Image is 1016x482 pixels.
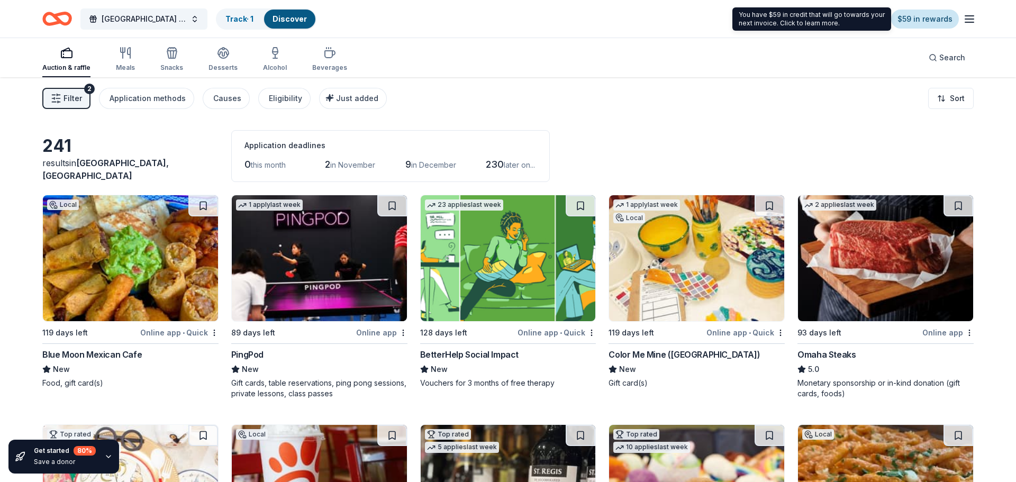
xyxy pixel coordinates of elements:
span: New [619,363,636,376]
button: Auction & raffle [42,42,90,77]
div: Blue Moon Mexican Cafe [42,348,142,361]
button: Meals [116,42,135,77]
div: 93 days left [797,326,841,339]
div: Get started [34,446,96,456]
div: 119 days left [609,326,654,339]
button: Application methods [99,88,194,109]
button: Filter2 [42,88,90,109]
img: Image for PingPod [232,195,407,321]
div: Online app Quick [140,326,219,339]
button: Desserts [208,42,238,77]
div: 10 applies last week [613,442,690,453]
a: Track· 1 [225,14,253,23]
div: Food, gift card(s) [42,378,219,388]
div: 2 [84,84,95,94]
div: Top rated [425,429,471,440]
a: Discover [273,14,307,23]
div: Alcohol [263,63,287,72]
div: Monetary sponsorship or in-kind donation (gift cards, foods) [797,378,974,399]
button: Beverages [312,42,347,77]
span: [GEOGRAPHIC_DATA] Graduation Ball/Annual Fashion Show 2026 [102,13,186,25]
div: Snacks [160,63,183,72]
img: Image for Omaha Steaks [798,195,973,321]
a: $59 in rewards [891,10,959,29]
div: 23 applies last week [425,199,503,211]
div: Top rated [613,429,659,440]
div: Local [236,429,268,440]
button: Eligibility [258,88,311,109]
a: Image for Blue Moon Mexican CafeLocal119 days leftOnline app•QuickBlue Moon Mexican CafeNewFood, ... [42,195,219,388]
div: 5 applies last week [425,442,499,453]
span: in [42,158,169,181]
div: 128 days left [420,326,467,339]
a: Image for Color Me Mine (Ridgewood)1 applylast weekLocal119 days leftOnline app•QuickColor Me Min... [609,195,785,388]
span: 0 [244,159,251,170]
div: Online app Quick [518,326,596,339]
div: PingPod [231,348,264,361]
div: Online app [356,326,407,339]
div: 1 apply last week [236,199,303,211]
div: Application deadlines [244,139,537,152]
span: • [183,329,185,337]
div: You have $59 in credit that will go towards your next invoice. Click to learn more. [732,7,891,31]
div: Eligibility [269,92,302,105]
div: Online app Quick [706,326,785,339]
div: 1 apply last week [613,199,680,211]
span: later on... [504,160,535,169]
span: 230 [486,159,504,170]
div: Online app [922,326,974,339]
div: Local [613,213,645,223]
span: in December [411,160,456,169]
div: 119 days left [42,326,88,339]
img: Image for BetterHelp Social Impact [421,195,596,321]
div: Beverages [312,63,347,72]
a: Image for BetterHelp Social Impact23 applieslast week128 days leftOnline app•QuickBetterHelp Soci... [420,195,596,388]
div: results [42,157,219,182]
button: Causes [203,88,250,109]
button: Sort [928,88,974,109]
span: [GEOGRAPHIC_DATA], [GEOGRAPHIC_DATA] [42,158,169,181]
span: New [242,363,259,376]
div: Desserts [208,63,238,72]
div: BetterHelp Social Impact [420,348,519,361]
span: in November [330,160,375,169]
span: • [560,329,562,337]
div: Local [802,429,834,440]
span: Search [939,51,965,64]
div: Vouchers for 3 months of free therapy [420,378,596,388]
div: Gift card(s) [609,378,785,388]
span: 5.0 [808,363,819,376]
img: Image for Color Me Mine (Ridgewood) [609,195,784,321]
span: Sort [950,92,965,105]
button: Search [920,47,974,68]
button: Alcohol [263,42,287,77]
span: this month [251,160,286,169]
span: 9 [405,159,411,170]
div: Save a donor [34,458,96,466]
span: New [53,363,70,376]
div: Gift cards, table reservations, ping pong sessions, private lessons, class passes [231,378,407,399]
button: Snacks [160,42,183,77]
span: • [749,329,751,337]
div: Omaha Steaks [797,348,856,361]
a: Image for PingPod1 applylast week89 days leftOnline appPingPodNewGift cards, table reservations, ... [231,195,407,399]
button: [GEOGRAPHIC_DATA] Graduation Ball/Annual Fashion Show 2026 [80,8,207,30]
button: Track· 1Discover [216,8,316,30]
div: 80 % [74,446,96,456]
div: 241 [42,135,219,157]
span: 2 [325,159,330,170]
div: Meals [116,63,135,72]
span: Filter [63,92,82,105]
span: New [431,363,448,376]
div: 2 applies last week [802,199,876,211]
button: Just added [319,88,387,109]
a: Home [42,6,72,31]
span: Just added [336,94,378,103]
a: Image for Omaha Steaks 2 applieslast week93 days leftOnline appOmaha Steaks5.0Monetary sponsorshi... [797,195,974,399]
div: Color Me Mine ([GEOGRAPHIC_DATA]) [609,348,760,361]
div: Causes [213,92,241,105]
div: Local [47,199,79,210]
div: Auction & raffle [42,63,90,72]
div: Application methods [110,92,186,105]
div: Top rated [47,429,93,440]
